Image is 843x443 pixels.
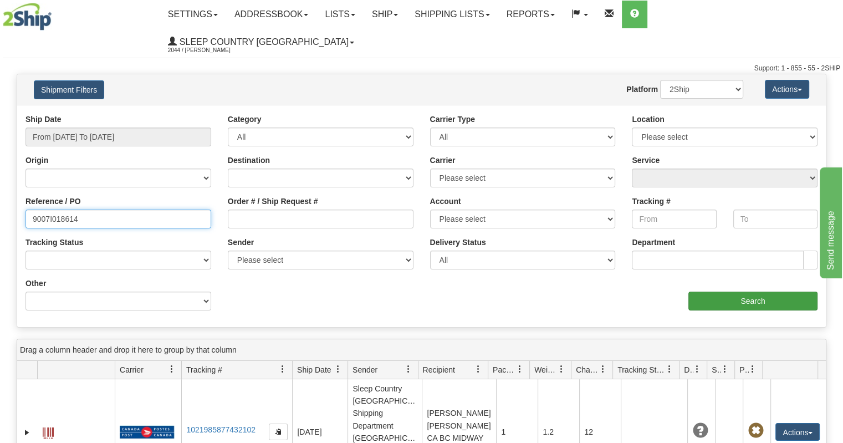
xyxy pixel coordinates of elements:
[765,80,809,99] button: Actions
[632,196,670,207] label: Tracking #
[25,114,62,125] label: Ship Date
[626,84,658,95] label: Platform
[594,360,612,379] a: Charge filter column settings
[660,360,679,379] a: Tracking Status filter column settings
[226,1,317,28] a: Addressbook
[186,364,222,375] span: Tracking #
[684,364,693,375] span: Delivery Status
[22,427,33,438] a: Expand
[632,114,664,125] label: Location
[228,114,262,125] label: Category
[469,360,488,379] a: Recipient filter column settings
[3,3,52,30] img: logo2044.jpg
[25,155,48,166] label: Origin
[364,1,406,28] a: Ship
[748,423,763,439] span: Pickup Not Assigned
[160,28,362,56] a: Sleep Country [GEOGRAPHIC_DATA] 2044 / [PERSON_NAME]
[632,237,675,248] label: Department
[228,237,254,248] label: Sender
[329,360,348,379] a: Ship Date filter column settings
[186,425,256,434] a: 1021985877432102
[498,1,563,28] a: Reports
[3,64,840,73] div: Support: 1 - 855 - 55 - 2SHIP
[552,360,571,379] a: Weight filter column settings
[352,364,377,375] span: Sender
[297,364,331,375] span: Ship Date
[576,364,599,375] span: Charge
[818,165,842,278] iframe: chat widget
[692,423,708,439] span: Unknown
[228,155,270,166] label: Destination
[120,364,144,375] span: Carrier
[120,425,174,439] img: 20 - Canada Post
[430,114,475,125] label: Carrier Type
[273,360,292,379] a: Tracking # filter column settings
[743,360,762,379] a: Pickup Status filter column settings
[25,196,81,207] label: Reference / PO
[712,364,721,375] span: Shipment Issues
[632,155,660,166] label: Service
[25,278,46,289] label: Other
[17,339,826,361] div: grid grouping header
[430,237,486,248] label: Delivery Status
[775,423,820,441] button: Actions
[8,7,103,20] div: Send message
[632,210,716,228] input: From
[269,424,288,440] button: Copy to clipboard
[688,360,707,379] a: Delivery Status filter column settings
[316,1,363,28] a: Lists
[177,37,349,47] span: Sleep Country [GEOGRAPHIC_DATA]
[34,80,104,99] button: Shipment Filters
[688,292,818,310] input: Search
[510,360,529,379] a: Packages filter column settings
[25,237,83,248] label: Tracking Status
[739,364,749,375] span: Pickup Status
[430,155,456,166] label: Carrier
[160,1,226,28] a: Settings
[423,364,455,375] span: Recipient
[534,364,558,375] span: Weight
[716,360,734,379] a: Shipment Issues filter column settings
[617,364,666,375] span: Tracking Status
[43,422,54,440] a: Label
[430,196,461,207] label: Account
[168,45,251,56] span: 2044 / [PERSON_NAME]
[406,1,498,28] a: Shipping lists
[162,360,181,379] a: Carrier filter column settings
[228,196,318,207] label: Order # / Ship Request #
[733,210,818,228] input: To
[399,360,418,379] a: Sender filter column settings
[493,364,516,375] span: Packages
